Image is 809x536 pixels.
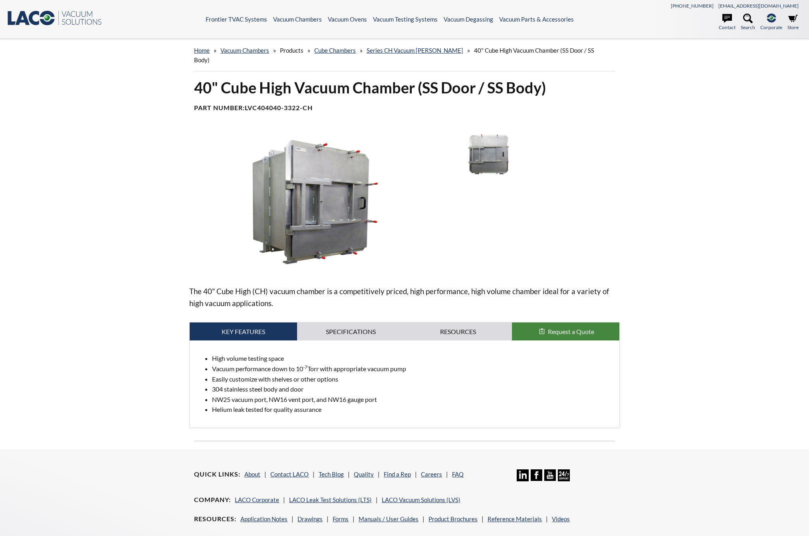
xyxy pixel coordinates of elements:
[328,16,367,23] a: Vacuum Ovens
[206,16,267,23] a: Frontier TVAC Systems
[240,515,288,522] a: Application Notes
[499,16,574,23] a: Vacuum Parts & Accessories
[718,3,799,9] a: [EMAIL_ADDRESS][DOMAIN_NAME]
[303,364,307,370] sup: -7
[194,104,615,112] h4: Part Number:
[212,394,613,405] li: NW25 vacuum port, NW16 vent port, and NW16 gauge port
[190,322,297,341] a: Key Features
[760,24,782,31] span: Corporate
[235,496,279,503] a: LACO Corporate
[373,16,438,23] a: Vacuum Testing Systems
[189,285,619,309] p: The 40" Cube High (CH) vacuum chamber is a competitively priced, high performance, high volume ch...
[220,47,269,54] a: Vacuum Chambers
[558,469,569,481] img: 24/7 Support Icon
[297,322,404,341] a: Specifications
[382,496,460,503] a: LACO Vacuum Solutions (LVS)
[194,47,594,63] span: 40" Cube High Vacuum Chamber (SS Door / SS Body)
[189,131,441,273] img: LVC404040-3322-CH Cube Vacuum Chamber angle view
[448,131,529,177] img: LVC404040-3322-CH Vacuum Chamber Aluminum Door SS Body, front view
[787,14,799,31] a: Store
[244,471,260,478] a: About
[333,515,349,522] a: Forms
[314,47,356,54] a: Cube Chambers
[212,384,613,394] li: 304 stainless steel body and door
[421,471,442,478] a: Careers
[289,496,372,503] a: LACO Leak Test Solutions (LTS)
[194,515,236,523] h4: Resources
[273,16,322,23] a: Vacuum Chambers
[194,47,210,54] a: home
[512,322,619,341] button: Request a Quote
[548,328,594,335] span: Request a Quote
[452,471,464,478] a: FAQ
[354,471,374,478] a: Quality
[212,404,613,415] li: Helium leak tested for quality assurance
[194,470,240,479] h4: Quick Links
[552,515,570,522] a: Videos
[194,496,231,504] h4: Company
[384,471,411,478] a: Find a Rep
[359,515,418,522] a: Manuals / User Guides
[488,515,542,522] a: Reference Materials
[280,47,303,54] span: Products
[297,515,323,522] a: Drawings
[212,364,613,374] li: Vacuum performance down to 10 Torr with appropriate vacuum pump
[428,515,478,522] a: Product Brochures
[367,47,463,54] a: Series CH Vacuum [PERSON_NAME]
[558,475,569,483] a: 24/7 Support
[270,471,309,478] a: Contact LACO
[245,104,313,111] b: LVC404040-3322-CH
[212,353,613,364] li: High volume testing space
[671,3,714,9] a: [PHONE_NUMBER]
[404,322,512,341] a: Resources
[194,39,615,71] div: » » » » »
[444,16,493,23] a: Vacuum Degassing
[741,14,755,31] a: Search
[719,14,736,31] a: Contact
[319,471,344,478] a: Tech Blog
[194,78,615,97] h1: 40" Cube High Vacuum Chamber (SS Door / SS Body)
[212,374,613,384] li: Easily customize with shelves or other options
